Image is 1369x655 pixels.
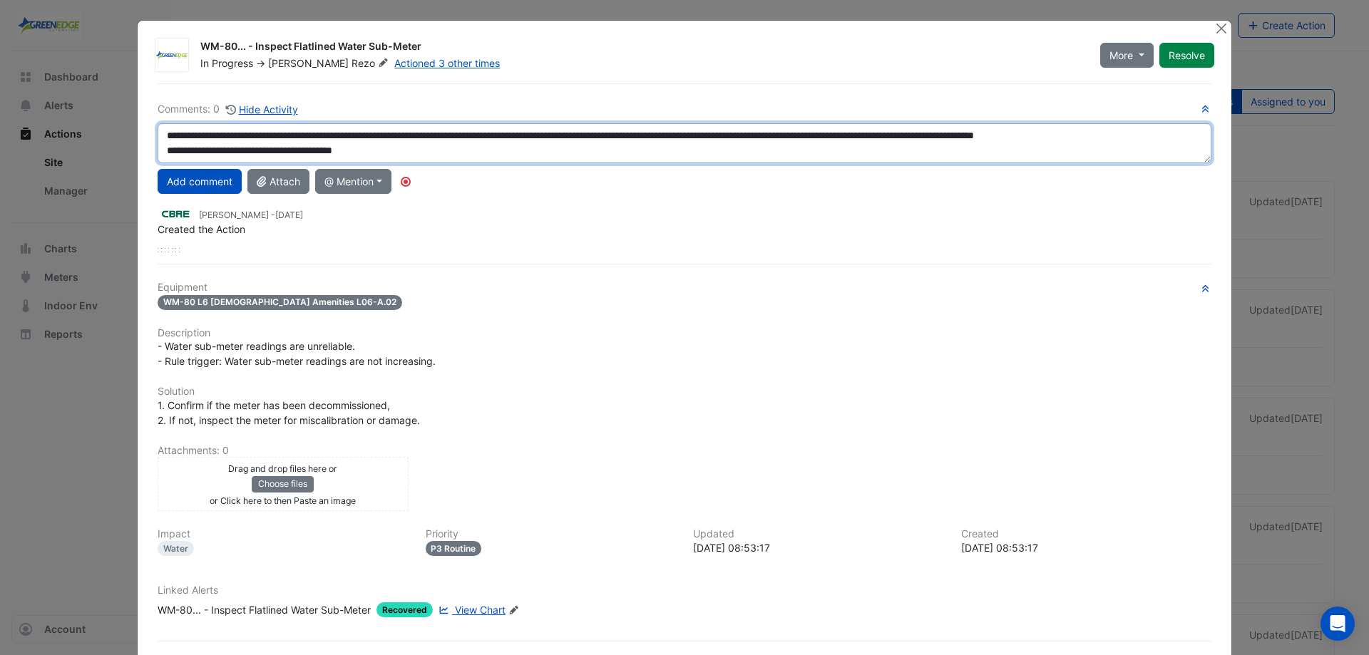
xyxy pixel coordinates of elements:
[376,602,433,617] span: Recovered
[1100,43,1154,68] button: More
[352,56,391,71] span: Rezo
[158,101,299,118] div: Comments: 0
[228,463,337,474] small: Drag and drop files here or
[315,169,391,194] button: @ Mention
[399,175,412,188] div: Tooltip anchor
[158,223,245,235] span: Created the Action
[158,340,436,367] span: - Water sub-meter readings are unreliable. - Rule trigger: Water sub-meter readings are not incre...
[158,386,1211,398] h6: Solution
[961,540,1212,555] div: [DATE] 08:53:17
[200,57,253,69] span: In Progress
[158,541,194,556] div: Water
[256,57,265,69] span: ->
[158,602,371,617] div: WM-80... - Inspect Flatlined Water Sub-Meter
[158,584,1211,597] h6: Linked Alerts
[693,528,944,540] h6: Updated
[199,209,303,222] small: [PERSON_NAME] -
[158,282,1211,294] h6: Equipment
[247,169,309,194] button: Attach
[1159,43,1214,68] button: Resolve
[158,206,193,222] img: CBRE Charter Hall
[693,540,944,555] div: [DATE] 08:53:17
[455,604,506,616] span: View Chart
[275,210,303,220] span: 2025-10-07 08:53:17
[508,605,519,616] fa-icon: Edit Linked Alerts
[158,169,242,194] button: Add comment
[961,528,1212,540] h6: Created
[155,48,188,63] img: Greenedge Automation
[158,445,1211,457] h6: Attachments: 0
[158,295,402,310] span: WM-80 L6 [DEMOGRAPHIC_DATA] Amenities L06-A.02
[210,495,356,506] small: or Click here to then Paste an image
[158,399,420,426] span: 1. Confirm if the meter has been decommissioned, 2. If not, inspect the meter for miscalibration ...
[1109,48,1133,63] span: More
[200,39,1083,56] div: WM-80... - Inspect Flatlined Water Sub-Meter
[225,101,299,118] button: Hide Activity
[252,476,314,492] button: Choose files
[1214,21,1229,36] button: Close
[426,541,482,556] div: P3 Routine
[158,327,1211,339] h6: Description
[436,602,506,617] a: View Chart
[1321,607,1355,641] div: Open Intercom Messenger
[268,57,349,69] span: [PERSON_NAME]
[158,528,409,540] h6: Impact
[394,57,500,69] a: Actioned 3 other times
[426,528,677,540] h6: Priority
